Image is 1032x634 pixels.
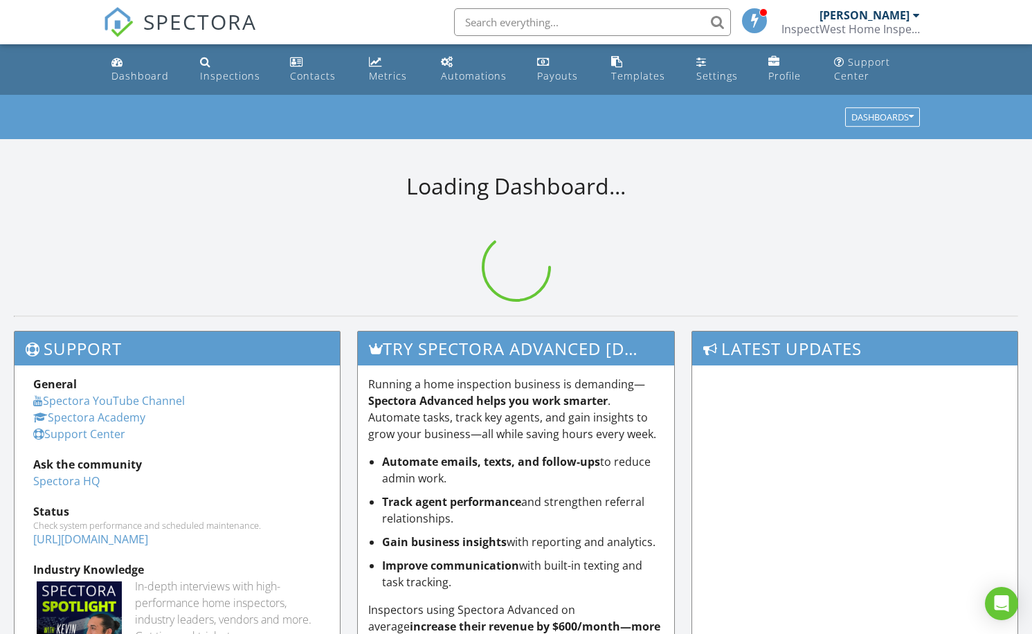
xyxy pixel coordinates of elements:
div: InspectWest Home Inspection Ltd. [781,22,920,36]
div: Automations [441,69,507,82]
p: Running a home inspection business is demanding— . Automate tasks, track key agents, and gain ins... [368,376,664,442]
strong: Automate emails, texts, and follow-ups [382,454,600,469]
span: SPECTORA [143,7,257,36]
a: Spectora Academy [33,410,145,425]
div: Profile [768,69,801,82]
a: Spectora YouTube Channel [33,393,185,408]
a: Support Center [829,50,926,89]
div: Dashboards [851,113,914,123]
a: Inspections [194,50,273,89]
a: SPECTORA [103,19,257,48]
strong: Gain business insights [382,534,507,550]
h3: Support [15,332,340,365]
div: Industry Knowledge [33,561,321,578]
h3: Try spectora advanced [DATE] [358,332,675,365]
a: Payouts [532,50,594,89]
input: Search everything... [454,8,731,36]
a: Templates [606,50,680,89]
strong: Improve communication [382,558,519,573]
strong: Track agent performance [382,494,521,509]
strong: General [33,377,77,392]
li: and strengthen referral relationships. [382,493,664,527]
a: Company Profile [763,50,817,89]
div: Dashboard [111,69,169,82]
strong: Spectora Advanced helps you work smarter [368,393,608,408]
div: Payouts [537,69,578,82]
a: Automations (Basic) [435,50,521,89]
div: Templates [611,69,665,82]
a: [URL][DOMAIN_NAME] [33,532,148,547]
a: Support Center [33,426,125,442]
div: Contacts [290,69,336,82]
div: Ask the community [33,456,321,473]
div: Settings [696,69,738,82]
button: Dashboards [845,108,920,127]
div: Support Center [834,55,890,82]
div: Check system performance and scheduled maintenance. [33,520,321,531]
a: Metrics [363,50,424,89]
a: Contacts [284,50,352,89]
a: Settings [691,50,752,89]
div: Status [33,503,321,520]
a: Dashboard [106,50,183,89]
li: with reporting and analytics. [382,534,664,550]
li: with built-in texting and task tracking. [382,557,664,590]
img: The Best Home Inspection Software - Spectora [103,7,134,37]
div: Inspections [200,69,260,82]
h3: Latest Updates [692,332,1017,365]
div: Open Intercom Messenger [985,587,1018,620]
li: to reduce admin work. [382,453,664,487]
div: Metrics [369,69,407,82]
div: [PERSON_NAME] [820,8,909,22]
a: Spectora HQ [33,473,100,489]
